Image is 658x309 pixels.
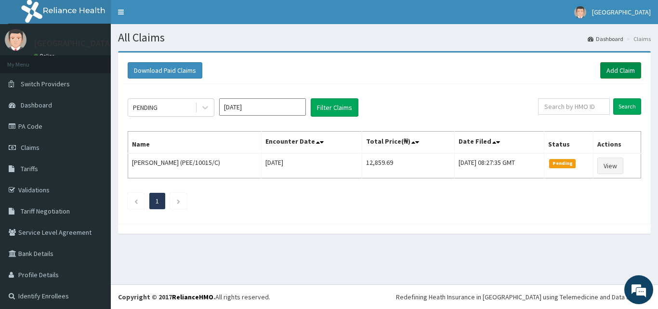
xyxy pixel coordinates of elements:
[262,153,362,178] td: [DATE]
[156,197,159,205] a: Page 1 is your current page
[574,6,586,18] img: User Image
[172,293,213,301] a: RelianceHMO
[21,143,39,152] span: Claims
[613,98,641,115] input: Search
[118,293,215,301] strong: Copyright © 2017 .
[133,103,158,112] div: PENDING
[21,164,38,173] span: Tariffs
[396,292,651,302] div: Redefining Heath Insurance in [GEOGRAPHIC_DATA] using Telemedicine and Data Science!
[176,197,181,205] a: Next page
[34,53,57,59] a: Online
[128,153,262,178] td: [PERSON_NAME] (PEE/10015/C)
[593,132,641,154] th: Actions
[624,35,651,43] li: Claims
[5,29,26,51] img: User Image
[118,31,651,44] h1: All Claims
[111,284,658,309] footer: All rights reserved.
[549,159,576,168] span: Pending
[21,80,70,88] span: Switch Providers
[21,207,70,215] span: Tariff Negotiation
[600,62,641,79] a: Add Claim
[538,98,610,115] input: Search by HMO ID
[588,35,623,43] a: Dashboard
[21,101,52,109] span: Dashboard
[544,132,593,154] th: Status
[597,158,623,174] a: View
[592,8,651,16] span: [GEOGRAPHIC_DATA]
[128,62,202,79] button: Download Paid Claims
[128,132,262,154] th: Name
[455,153,544,178] td: [DATE] 08:27:35 GMT
[311,98,358,117] button: Filter Claims
[219,98,306,116] input: Select Month and Year
[134,197,138,205] a: Previous page
[362,153,455,178] td: 12,859.69
[455,132,544,154] th: Date Filed
[34,39,113,48] p: [GEOGRAPHIC_DATA]
[262,132,362,154] th: Encounter Date
[362,132,455,154] th: Total Price(₦)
